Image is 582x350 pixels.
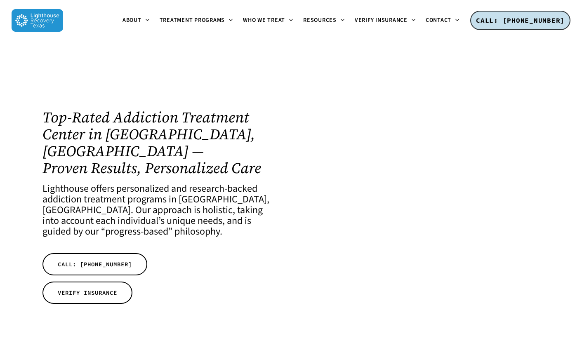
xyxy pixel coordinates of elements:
[298,17,350,24] a: Resources
[426,16,451,24] span: Contact
[303,16,337,24] span: Resources
[123,16,141,24] span: About
[12,9,63,32] img: Lighthouse Recovery Texas
[350,17,421,24] a: Verify Insurance
[238,17,298,24] a: Who We Treat
[155,17,238,24] a: Treatment Programs
[58,289,117,297] span: VERIFY INSURANCE
[42,109,281,176] h1: Top-Rated Addiction Treatment Center in [GEOGRAPHIC_DATA], [GEOGRAPHIC_DATA] — Proven Results, Pe...
[476,16,565,24] span: CALL: [PHONE_NUMBER]
[42,253,147,275] a: CALL: [PHONE_NUMBER]
[243,16,285,24] span: Who We Treat
[470,11,570,31] a: CALL: [PHONE_NUMBER]
[421,17,464,24] a: Contact
[355,16,408,24] span: Verify Insurance
[42,183,281,237] h4: Lighthouse offers personalized and research-backed addiction treatment programs in [GEOGRAPHIC_DA...
[105,224,168,239] a: progress-based
[160,16,225,24] span: Treatment Programs
[58,260,132,268] span: CALL: [PHONE_NUMBER]
[42,282,132,304] a: VERIFY INSURANCE
[118,17,155,24] a: About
